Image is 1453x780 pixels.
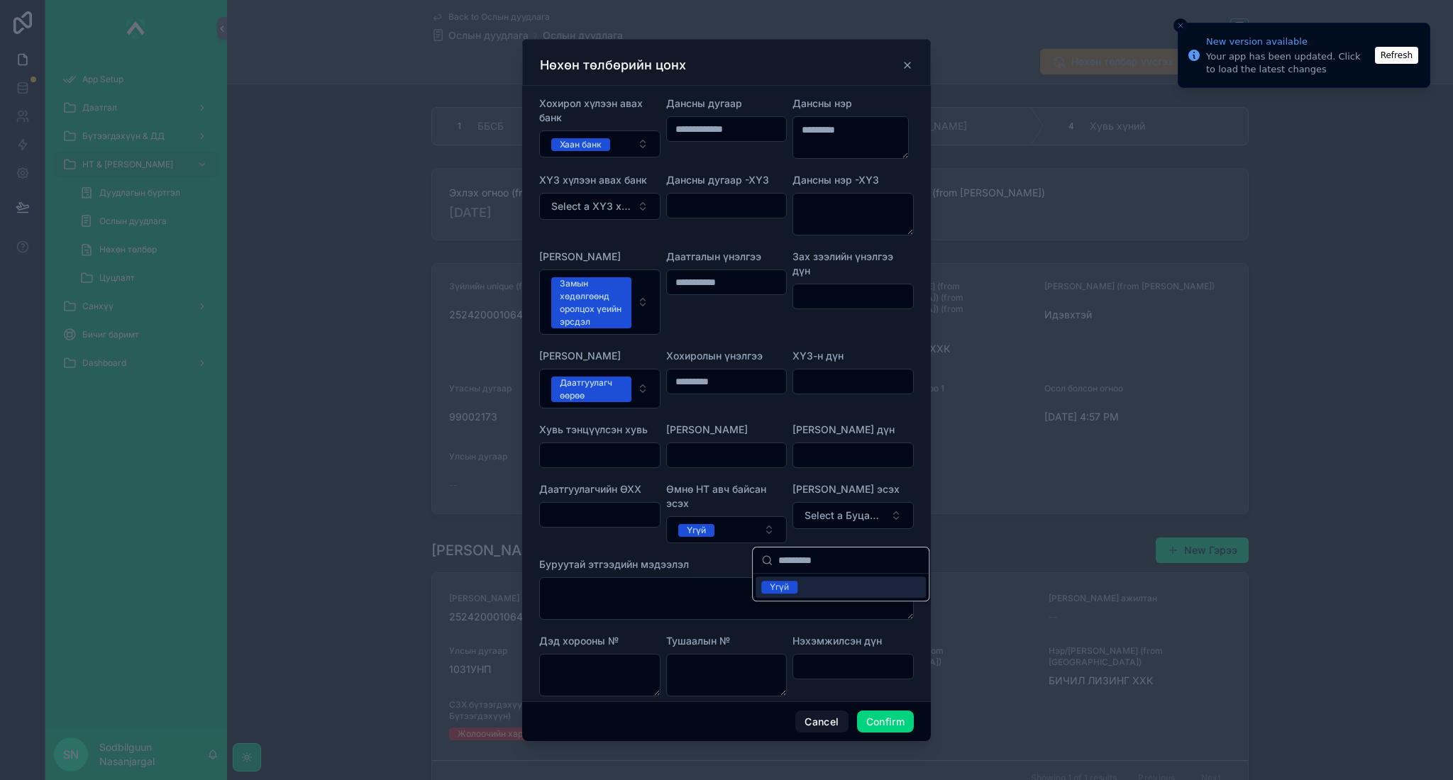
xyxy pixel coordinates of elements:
[666,483,766,509] span: Өмнө НТ авч байсан эсэх
[666,423,748,435] span: [PERSON_NAME]
[539,558,689,570] span: Буруутай этгээдийн мэдээлэл
[792,350,844,362] span: ХҮЗ-н дүн
[1375,47,1418,64] button: Refresh
[792,423,895,435] span: [PERSON_NAME] дүн
[792,502,914,529] button: Select Button
[539,369,661,408] button: Select Button
[560,138,602,151] div: Хаан банк
[539,483,641,495] span: Даатгуулагчийн ӨХХ
[539,269,661,335] button: Select Button
[560,377,623,402] div: Даатгуулагч өөрөө
[539,97,643,123] span: Хохирол хүлээн авах банк
[539,350,621,362] span: [PERSON_NAME]
[770,581,789,594] div: Үгүй
[666,635,730,647] span: Тушаалын №
[551,199,631,213] span: Select a ХҮЗ хүлээн авах банк
[687,524,706,537] div: Үгүй
[666,516,788,543] button: Select Button
[1173,18,1188,33] button: Close toast
[792,250,893,277] span: Зах зээлийн үнэлгээ дүн
[753,574,929,601] div: Suggestions
[795,711,848,733] button: Cancel
[539,193,661,220] button: Select Button
[805,508,885,523] span: Select a Буцаан нэхэмжлэх эсэх
[539,635,619,647] span: Дэд хорооны №
[666,250,761,262] span: Даатгалын үнэлгээ
[792,174,879,186] span: Дансны нэр -ХҮЗ
[539,130,661,157] button: Select Button
[539,423,648,435] span: Хувь тэнцүүлсэн хувь
[666,174,769,186] span: Дансны дугаар -ХҮЗ
[1206,50,1371,76] div: Your app has been updated. Click to load the latest changes
[792,483,900,495] span: [PERSON_NAME] эсэх
[857,711,914,733] button: Confirm
[666,350,763,362] span: Хохиролын үнэлгээ
[560,277,623,328] div: Замын хөдөлгөөнд оролцох үеийн эрсдэл
[539,174,647,186] span: ХҮЗ хүлээн авах банк
[539,250,621,262] span: [PERSON_NAME]
[666,97,742,109] span: Дансны дугаар
[1206,35,1371,49] div: New version available
[792,635,882,647] span: Нэхэмжилсэн дүн
[540,57,686,74] h3: Нөхөн төлбөрийн цонх
[792,97,852,109] span: Дансны нэр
